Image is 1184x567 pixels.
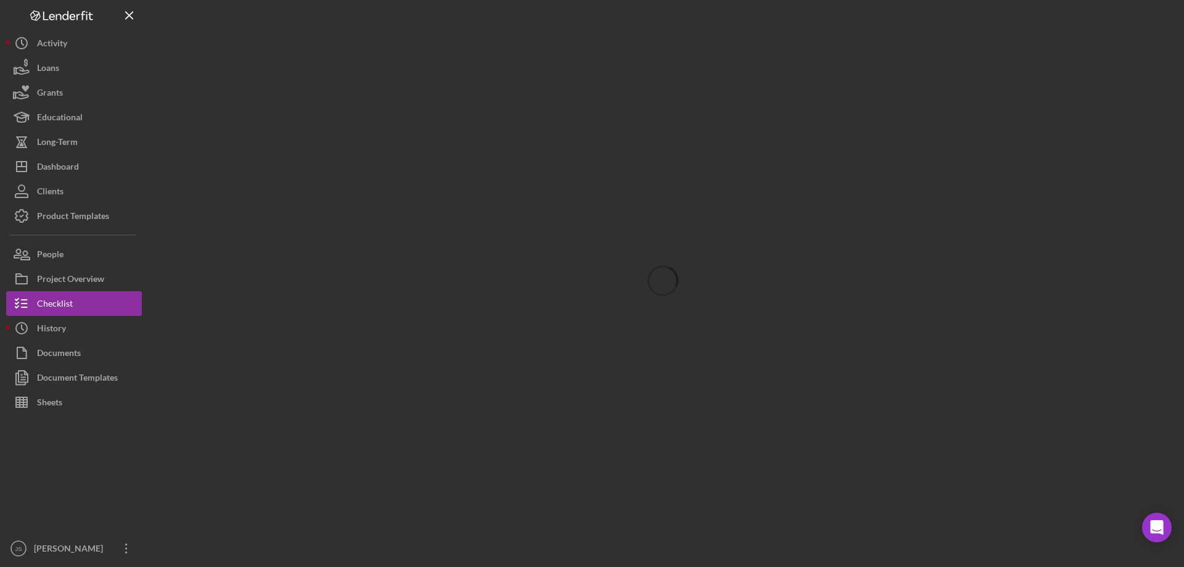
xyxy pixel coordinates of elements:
div: Educational [37,105,83,133]
div: Project Overview [37,267,104,294]
button: Product Templates [6,204,142,228]
div: Product Templates [37,204,109,231]
div: Checklist [37,291,73,319]
div: People [37,242,64,270]
button: Document Templates [6,365,142,390]
div: History [37,316,66,344]
div: Loans [37,56,59,83]
button: Project Overview [6,267,142,291]
button: Documents [6,341,142,365]
button: Loans [6,56,142,80]
button: Sheets [6,390,142,415]
div: Clients [37,179,64,207]
button: Checklist [6,291,142,316]
button: Grants [6,80,142,105]
button: Dashboard [6,154,142,179]
div: Grants [37,80,63,108]
button: Clients [6,179,142,204]
button: JS[PERSON_NAME] [6,536,142,561]
div: Documents [37,341,81,368]
div: Open Intercom Messenger [1142,513,1172,542]
div: [PERSON_NAME] [31,536,111,564]
div: Long-Term [37,130,78,157]
button: History [6,316,142,341]
button: Long-Term [6,130,142,154]
text: JS [15,545,22,552]
div: Activity [37,31,67,59]
div: Dashboard [37,154,79,182]
div: Sheets [37,390,62,418]
div: Document Templates [37,365,118,393]
button: Activity [6,31,142,56]
button: People [6,242,142,267]
button: Educational [6,105,142,130]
